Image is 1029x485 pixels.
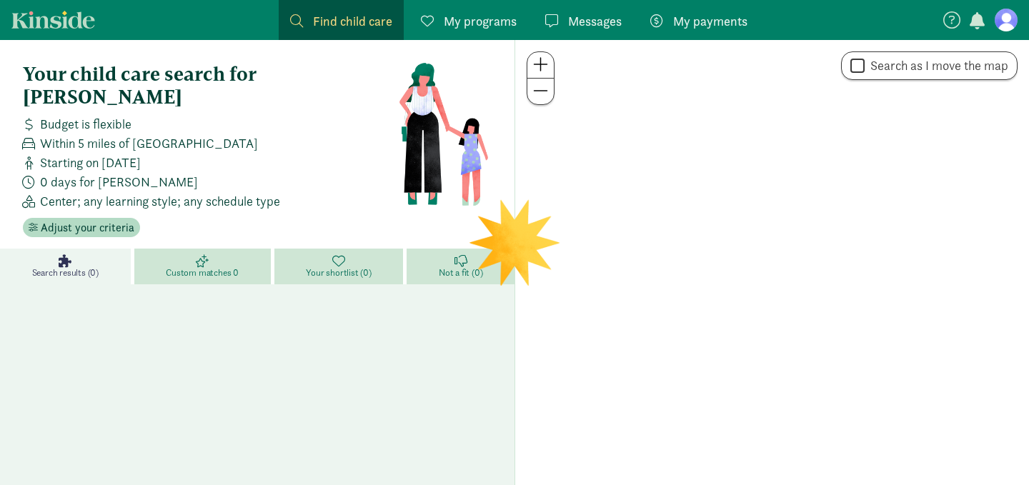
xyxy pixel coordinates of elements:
[568,11,622,31] span: Messages
[40,191,280,211] span: Center; any learning style; any schedule type
[274,249,407,284] a: Your shortlist (0)
[40,114,131,134] span: Budget is flexible
[40,153,141,172] span: Starting on [DATE]
[444,11,517,31] span: My programs
[41,219,134,236] span: Adjust your criteria
[11,11,95,29] a: Kinside
[865,57,1008,74] label: Search as I move the map
[32,267,99,279] span: Search results (0)
[166,267,239,279] span: Custom matches 0
[313,11,392,31] span: Find child care
[40,172,198,191] span: 0 days for [PERSON_NAME]
[23,218,140,238] button: Adjust your criteria
[439,267,482,279] span: Not a fit (0)
[23,63,398,109] h4: Your child care search for [PERSON_NAME]
[306,267,371,279] span: Your shortlist (0)
[40,134,258,153] span: Within 5 miles of [GEOGRAPHIC_DATA]
[407,249,514,284] a: Not a fit (0)
[673,11,747,31] span: My payments
[134,249,274,284] a: Custom matches 0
